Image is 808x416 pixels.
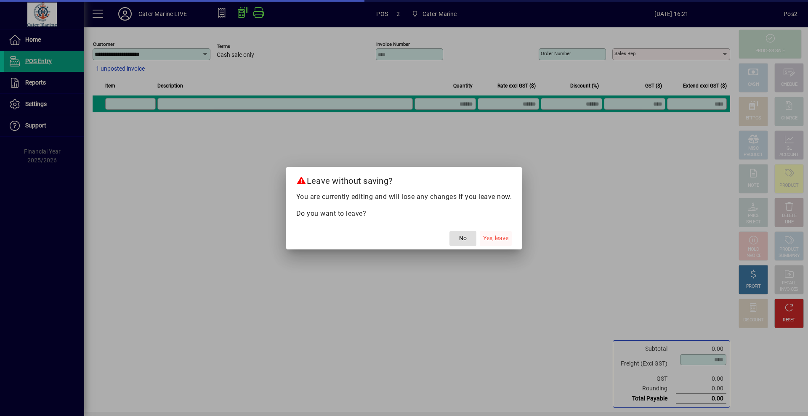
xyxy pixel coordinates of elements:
h2: Leave without saving? [286,167,522,191]
span: Yes, leave [483,234,508,243]
button: Yes, leave [480,231,512,246]
p: Do you want to leave? [296,209,512,219]
button: No [449,231,476,246]
p: You are currently editing and will lose any changes if you leave now. [296,192,512,202]
span: No [459,234,467,243]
